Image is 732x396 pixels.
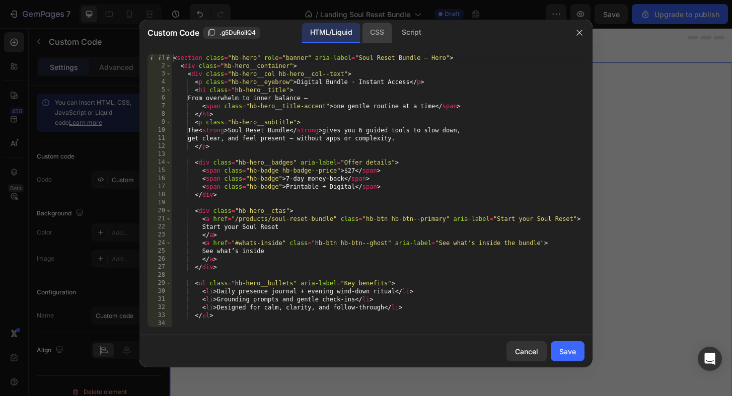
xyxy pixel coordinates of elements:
[148,199,172,207] div: 19
[698,347,722,371] div: Open Intercom Messenger
[84,74,148,83] span: Printable + Digital
[506,341,547,361] button: Cancel
[13,23,55,32] div: Custom Code
[148,118,172,126] div: 9
[148,94,172,102] div: 6
[148,215,172,223] div: 21
[148,255,172,263] div: 26
[148,86,172,94] div: 5
[219,28,256,37] span: .g5DuRoilQ4
[148,247,172,255] div: 25
[148,102,172,110] div: 7
[16,74,82,83] span: 7-day money-back
[79,87,141,95] a: See what's inside the bundle
[362,23,392,43] div: CSS
[148,167,172,175] div: 15
[148,78,172,86] div: 4
[515,346,538,357] div: Cancel
[148,231,172,239] div: 23
[148,223,172,231] div: 22
[203,27,260,39] button: .g5DuRoilQ4
[148,142,172,150] div: 12
[302,23,360,43] div: HTML/Liquid
[148,175,172,183] div: 16
[148,126,172,134] div: 10
[551,341,584,361] button: Save
[148,183,172,191] div: 17
[394,23,429,43] div: Script
[148,207,172,215] div: 20
[14,62,85,71] strong: Soul Reset Bundle
[148,134,172,142] div: 11
[148,27,199,39] span: Custom Code
[148,287,172,295] div: 30
[559,346,576,357] div: Save
[130,50,228,59] span: one gentle routine at a time
[148,159,172,167] div: 14
[148,320,172,328] div: 34
[148,271,172,279] div: 28
[148,295,172,303] div: 31
[148,191,172,199] div: 18
[148,54,172,62] div: 1
[148,263,172,271] div: 27
[148,70,172,78] div: 3
[148,303,172,311] div: 32
[148,311,172,320] div: 33
[148,62,172,70] div: 2
[148,150,172,159] div: 13
[148,279,172,287] div: 29
[148,239,172,247] div: 24
[148,110,172,118] div: 8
